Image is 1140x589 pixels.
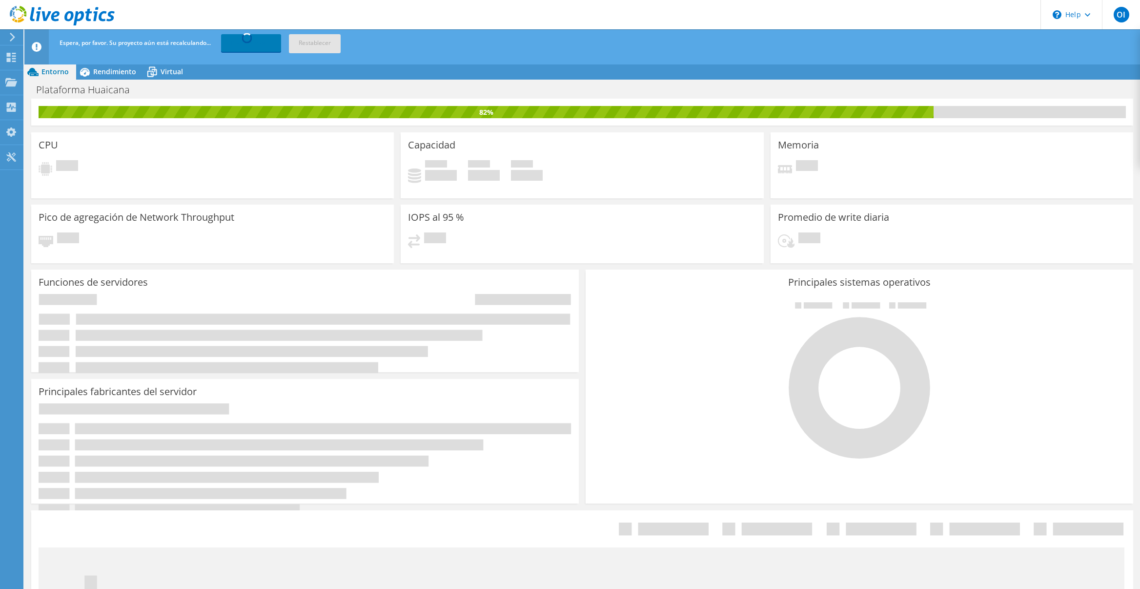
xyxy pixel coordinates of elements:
[1114,7,1129,22] span: OI
[56,160,78,173] span: Pendiente
[161,67,183,76] span: Virtual
[778,140,819,150] h3: Memoria
[778,212,889,223] h3: Promedio de write diaria
[60,39,211,47] span: Espera, por favor. Su proyecto aún está recalculando...
[408,140,455,150] h3: Capacidad
[39,107,934,118] div: 82%
[408,212,464,223] h3: IOPS al 95 %
[39,212,234,223] h3: Pico de agregación de Network Throughput
[221,34,281,52] a: Recalculando...
[39,140,58,150] h3: CPU
[39,386,197,397] h3: Principales fabricantes del servidor
[93,67,136,76] span: Rendimiento
[425,170,457,181] h4: 0 GiB
[1053,10,1061,19] svg: \n
[424,232,446,246] span: Pendiente
[511,170,543,181] h4: 0 GiB
[511,160,533,170] span: Total
[41,67,69,76] span: Entorno
[57,232,79,246] span: Pendiente
[796,160,818,173] span: Pendiente
[32,84,145,95] h1: Plataforma Huaicana
[468,170,500,181] h4: 0 GiB
[593,277,1126,288] h3: Principales sistemas operativos
[425,160,447,170] span: Used
[39,277,148,288] h3: Funciones de servidores
[798,232,820,246] span: Pendiente
[468,160,490,170] span: Libre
